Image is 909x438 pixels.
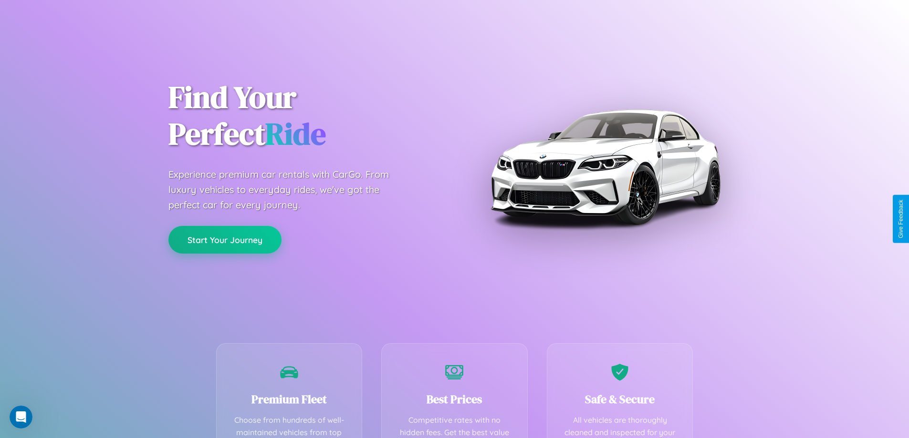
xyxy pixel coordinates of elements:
img: Premium BMW car rental vehicle [486,48,724,286]
h3: Best Prices [396,391,513,407]
h3: Safe & Secure [562,391,679,407]
p: Experience premium car rentals with CarGo. From luxury vehicles to everyday rides, we've got the ... [168,167,407,213]
h1: Find Your Perfect [168,79,440,153]
iframe: Intercom live chat [10,406,32,428]
div: Give Feedback [898,200,904,238]
button: Start Your Journey [168,226,282,254]
span: Ride [265,113,326,154]
h3: Premium Fleet [231,391,348,407]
